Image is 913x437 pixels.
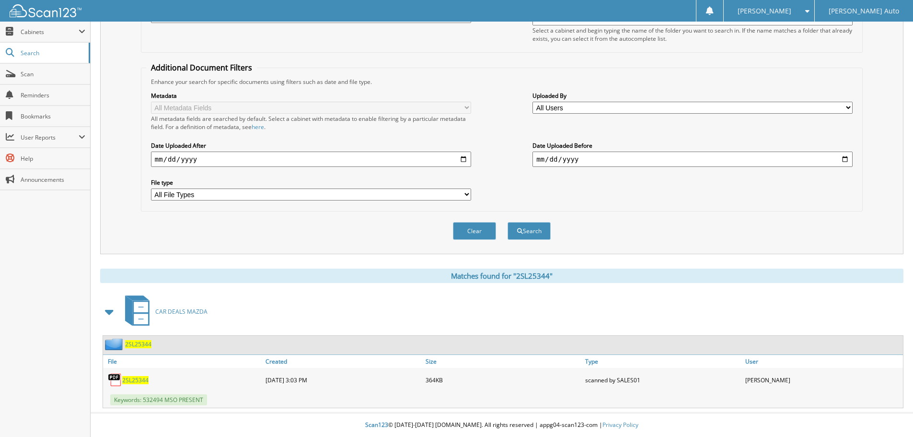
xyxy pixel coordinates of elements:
span: Announcements [21,176,85,184]
input: start [151,152,471,167]
span: [PERSON_NAME] [738,8,791,14]
div: scanned by SALES01 [583,370,743,390]
a: Type [583,355,743,368]
a: Size [423,355,583,368]
a: File [103,355,263,368]
div: [PERSON_NAME] [743,370,903,390]
span: CAR DEALS MAZDA [155,307,208,316]
a: 2SL25344 [122,376,149,384]
span: Bookmarks [21,112,85,120]
button: Clear [453,222,496,240]
img: scan123-logo-white.svg [10,4,81,17]
button: Search [508,222,551,240]
span: Scan [21,70,85,78]
div: Enhance your search for specific documents using filters such as date and file type. [146,78,857,86]
label: Metadata [151,92,471,100]
span: Scan123 [365,421,388,429]
div: [DATE] 3:03 PM [263,370,423,390]
span: Reminders [21,91,85,99]
span: Cabinets [21,28,79,36]
span: Keywords: 532494 MSO PRESENT [110,394,207,405]
span: Search [21,49,84,57]
span: Help [21,154,85,163]
img: PDF.png [108,373,122,387]
span: [PERSON_NAME] Auto [829,8,899,14]
a: here [252,123,264,131]
a: Created [263,355,423,368]
div: Select a cabinet and begin typing the name of the folder you want to search in. If the name match... [532,26,853,43]
a: User [743,355,903,368]
a: Privacy Policy [602,421,638,429]
input: end [532,152,853,167]
a: CAR DEALS MAZDA [119,293,208,331]
legend: Additional Document Filters [146,62,257,73]
div: All metadata fields are searched by default. Select a cabinet with metadata to enable filtering b... [151,115,471,131]
iframe: Chat Widget [865,391,913,437]
div: 364KB [423,370,583,390]
label: Date Uploaded After [151,142,471,150]
img: folder2.png [105,338,125,350]
label: Uploaded By [532,92,853,100]
span: User Reports [21,133,79,142]
div: © [DATE]-[DATE] [DOMAIN_NAME]. All rights reserved | appg04-scan123-com | [91,413,913,437]
label: Date Uploaded Before [532,142,853,150]
label: File type [151,178,471,187]
a: 2SL25344 [125,340,151,348]
div: Matches found for "2SL25344" [100,269,903,283]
